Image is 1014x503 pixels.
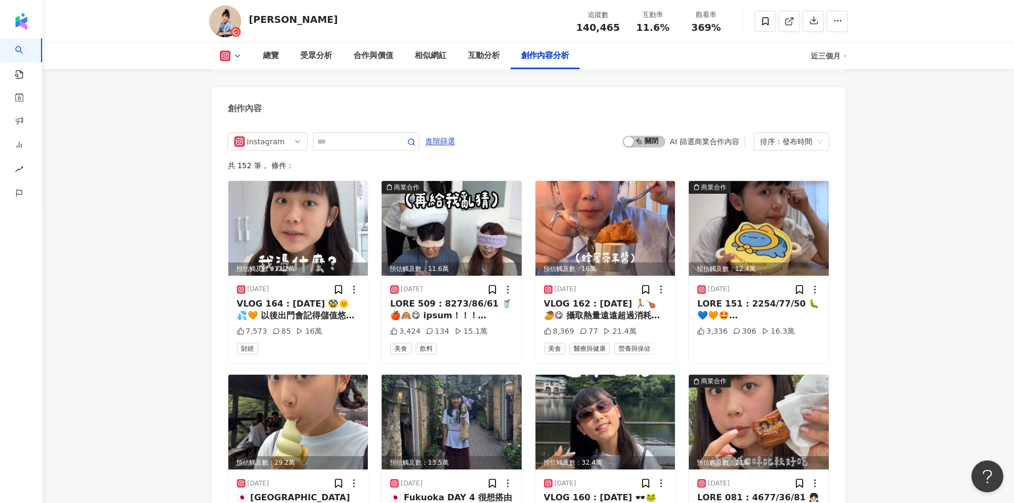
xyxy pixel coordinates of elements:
span: 140,465 [576,22,620,33]
img: post-image [228,181,368,276]
span: 美食 [544,343,565,354]
div: 總覽 [263,50,279,62]
div: post-image商業合作預估觸及數：11.6萬 [382,181,522,276]
div: post-image商業合作預估觸及數：12.4萬 [689,181,829,276]
div: 預估觸及數：12.4萬 [689,262,829,276]
div: 商業合作 [701,182,727,193]
span: 財經 [237,343,258,354]
div: 受眾分析 [300,50,332,62]
div: 商業合作 [394,182,419,193]
div: 相似網紅 [415,50,447,62]
div: 7,573 [237,326,267,337]
span: 進階篩選 [425,133,455,150]
img: logo icon [13,13,30,30]
div: 創作內容 [228,103,262,114]
img: post-image [535,181,675,276]
div: 觀看率 [686,10,727,20]
div: 21.4萬 [603,326,636,337]
div: post-image商業合作預估觸及數：21萬 [689,375,829,469]
div: 互動分析 [468,50,500,62]
div: LORE 509 : 8273/86/61 🥤🍎🙈😋 ipsum！！！ dolorsitametconsectetu adipiscingelitseddoei temporincididunt... [390,298,513,322]
div: post-image預估觸及數：13.5萬 [382,375,522,469]
img: KOL Avatar [209,5,241,37]
div: 15.1萬 [455,326,488,337]
div: 近三個月 [811,47,848,64]
div: LORE 151 : 2254/77/50 🐛💙🧡🤩 ipsumdolorsitamet consectetura elitseddoeius～～～ temporincididuntutlabo... [697,298,820,322]
div: 預估觸及數：16萬 [535,262,675,276]
span: 營養與保健 [614,343,655,354]
div: [DATE] [708,285,730,294]
div: [PERSON_NAME] [249,13,338,26]
img: post-image [689,375,829,469]
div: AI 篩選商業合作內容 [670,137,739,146]
div: 共 152 筆 ， 條件： [228,161,829,170]
div: 16萬 [296,326,322,337]
iframe: Help Scout Beacon - Open [971,460,1003,492]
div: 排序：發布時間 [760,133,813,150]
span: 美食 [390,343,411,354]
div: [DATE] [708,479,730,488]
img: post-image [382,181,522,276]
div: 預估觸及數：12.2萬 [228,262,368,276]
div: 3,424 [390,326,421,337]
div: 77 [580,326,598,337]
div: VLOG 162 : [DATE] 🏃🍗🥭😋 攝取熱量遠遠超過消耗熱量的一天 但很開心！ 我真的好愛吃[PERSON_NAME]，吃了整個身心舒服得不得了 [544,298,667,322]
div: post-image預估觸及數：16萬 [535,181,675,276]
div: [DATE] [401,285,423,294]
div: 合作與價值 [353,50,393,62]
div: 3,336 [697,326,728,337]
button: 進階篩選 [425,133,456,150]
div: 預估觸及數：32.4萬 [535,456,675,469]
a: search [15,38,36,80]
div: 16.3萬 [762,326,795,337]
div: 預估觸及數：11.6萬 [382,262,522,276]
div: Instagram [247,133,282,150]
div: 8,369 [544,326,574,337]
div: 追蹤數 [576,10,620,20]
div: post-image預估觸及數：12.2萬 [228,181,368,276]
div: [DATE] [555,479,576,488]
img: post-image [228,375,368,469]
span: 11.6% [636,22,669,33]
div: post-image預估觸及數：29.2萬 [228,375,368,469]
div: 85 [273,326,291,337]
div: 306 [733,326,756,337]
img: post-image [689,181,829,276]
div: 互動率 [633,10,673,20]
span: 369% [691,22,721,33]
div: post-image預估觸及數：32.4萬 [535,375,675,469]
div: 預估觸及數：13.5萬 [382,456,522,469]
div: [DATE] [401,479,423,488]
div: 創作內容分析 [521,50,569,62]
div: 預估觸及數：21萬 [689,456,829,469]
div: 預估觸及數：29.2萬 [228,456,368,469]
div: 134 [426,326,449,337]
div: [DATE] [248,285,269,294]
img: post-image [382,375,522,469]
span: rise [15,159,23,183]
span: 飲料 [416,343,437,354]
div: [DATE] [248,479,269,488]
span: 醫療與健康 [570,343,610,354]
div: [DATE] [555,285,576,294]
img: post-image [535,375,675,469]
div: VLOG 164 : [DATE] 🥸🌞💦🧡 以後出門會記得儲值悠遊卡，不敢負債了 [237,298,360,322]
div: 商業合作 [701,376,727,386]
